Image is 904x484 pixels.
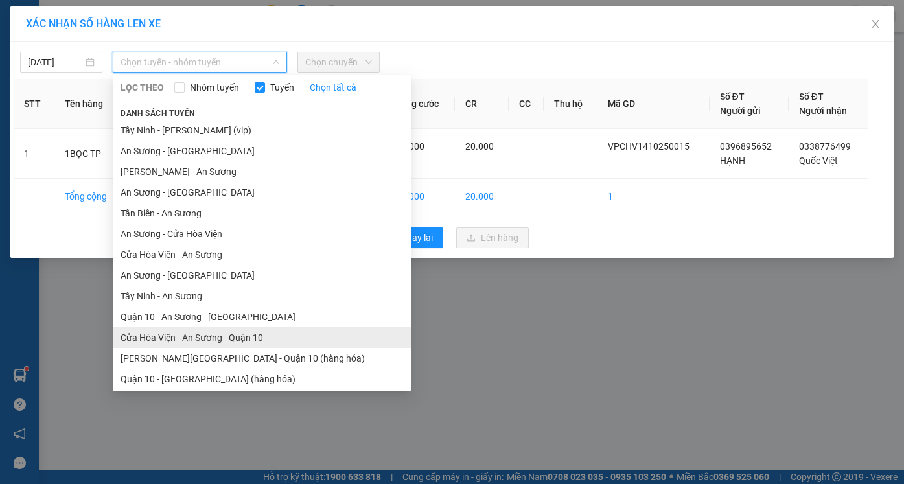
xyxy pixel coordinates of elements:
[28,55,83,69] input: 14/10/2025
[113,203,411,224] li: Tân Biên - An Sương
[54,129,123,179] td: 1BỌC TP
[720,141,772,152] span: 0396895652
[113,369,411,389] li: Quận 10 - [GEOGRAPHIC_DATA] (hàng hóa)
[35,70,159,80] span: -----------------------------------------
[400,231,433,245] span: Quay lại
[544,79,597,129] th: Thu hộ
[121,80,164,95] span: LỌC THEO
[386,79,455,129] th: Tổng cước
[456,227,529,248] button: uploadLên hàng
[597,179,709,214] td: 1
[509,79,544,129] th: CC
[113,348,411,369] li: [PERSON_NAME][GEOGRAPHIC_DATA] - Quận 10 (hàng hóa)
[608,141,690,152] span: VPCHV1410250015
[14,129,54,179] td: 1
[272,58,280,66] span: down
[857,6,894,43] button: Close
[310,80,356,95] a: Chọn tất cả
[465,141,494,152] span: 20.000
[720,156,745,166] span: HẠNH
[799,106,847,116] span: Người nhận
[113,161,411,182] li: [PERSON_NAME] - An Sương
[102,39,178,55] span: 01 Võ Văn Truyện, KP.1, Phường 2
[26,17,161,30] span: XÁC NHẬN SỐ HÀNG LÊN XE
[113,265,411,286] li: An Sương - [GEOGRAPHIC_DATA]
[102,58,159,65] span: Hotline: 19001152
[29,94,79,102] span: 09:58:50 [DATE]
[65,82,143,92] span: VPCHV1410250015
[185,80,244,95] span: Nhóm tuyến
[265,80,299,95] span: Tuyến
[14,79,54,129] th: STT
[5,8,62,65] img: logo
[113,141,411,161] li: An Sương - [GEOGRAPHIC_DATA]
[870,19,881,29] span: close
[113,108,203,119] span: Danh sách tuyến
[121,52,279,72] span: Chọn tuyến - nhóm tuyến
[54,179,123,214] td: Tổng cộng
[113,224,411,244] li: An Sương - Cửa Hòa Viện
[113,244,411,265] li: Cửa Hòa Viện - An Sương
[54,79,123,129] th: Tên hàng
[720,106,761,116] span: Người gửi
[455,179,509,214] td: 20.000
[102,21,174,37] span: Bến xe [GEOGRAPHIC_DATA]
[113,306,411,327] li: Quận 10 - An Sương - [GEOGRAPHIC_DATA]
[799,141,851,152] span: 0338776499
[455,79,509,129] th: CR
[305,52,372,72] span: Chọn chuyến
[799,156,838,166] span: Quốc Việt
[113,286,411,306] li: Tây Ninh - An Sương
[102,7,178,18] strong: ĐỒNG PHƯỚC
[4,94,79,102] span: In ngày:
[113,182,411,203] li: An Sương - [GEOGRAPHIC_DATA]
[799,91,824,102] span: Số ĐT
[113,327,411,348] li: Cửa Hòa Viện - An Sương - Quận 10
[113,120,411,141] li: Tây Ninh - [PERSON_NAME] (vip)
[386,179,455,214] td: 20.000
[4,84,143,91] span: [PERSON_NAME]:
[597,79,709,129] th: Mã GD
[720,91,745,102] span: Số ĐT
